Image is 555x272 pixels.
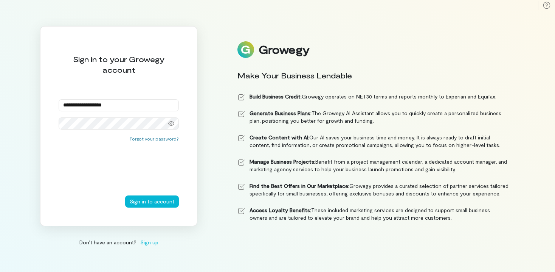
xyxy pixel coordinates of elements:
[40,238,197,246] div: Don’t have an account?
[250,183,349,189] strong: Find the Best Offers in Our Marketplace:
[237,93,509,100] li: Growegy operates on NET30 terms and reports monthly to Experian and Equifax.
[237,70,509,81] div: Make Your Business Lendable
[125,195,179,208] button: Sign in to account
[130,136,179,142] button: Forgot your password?
[237,158,509,173] li: Benefit from a project management calendar, a dedicated account manager, and marketing agency ser...
[237,182,509,197] li: Growegy provides a curated selection of partner services tailored specifically for small business...
[250,93,302,100] strong: Build Business Credit:
[259,43,309,56] div: Growegy
[250,110,312,116] strong: Generate Business Plans:
[237,134,509,149] li: Our AI saves your business time and money. It is always ready to draft initial content, find info...
[59,54,179,75] div: Sign in to your Growegy account
[250,134,309,141] strong: Create Content with AI:
[237,206,509,222] li: These included marketing services are designed to support small business owners and are tailored ...
[250,207,311,213] strong: Access Loyalty Benefits:
[140,238,158,246] span: Sign up
[237,41,254,58] img: Logo
[250,158,315,165] strong: Manage Business Projects:
[237,109,509,125] li: The Growegy AI Assistant allows you to quickly create a personalized business plan, positioning y...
